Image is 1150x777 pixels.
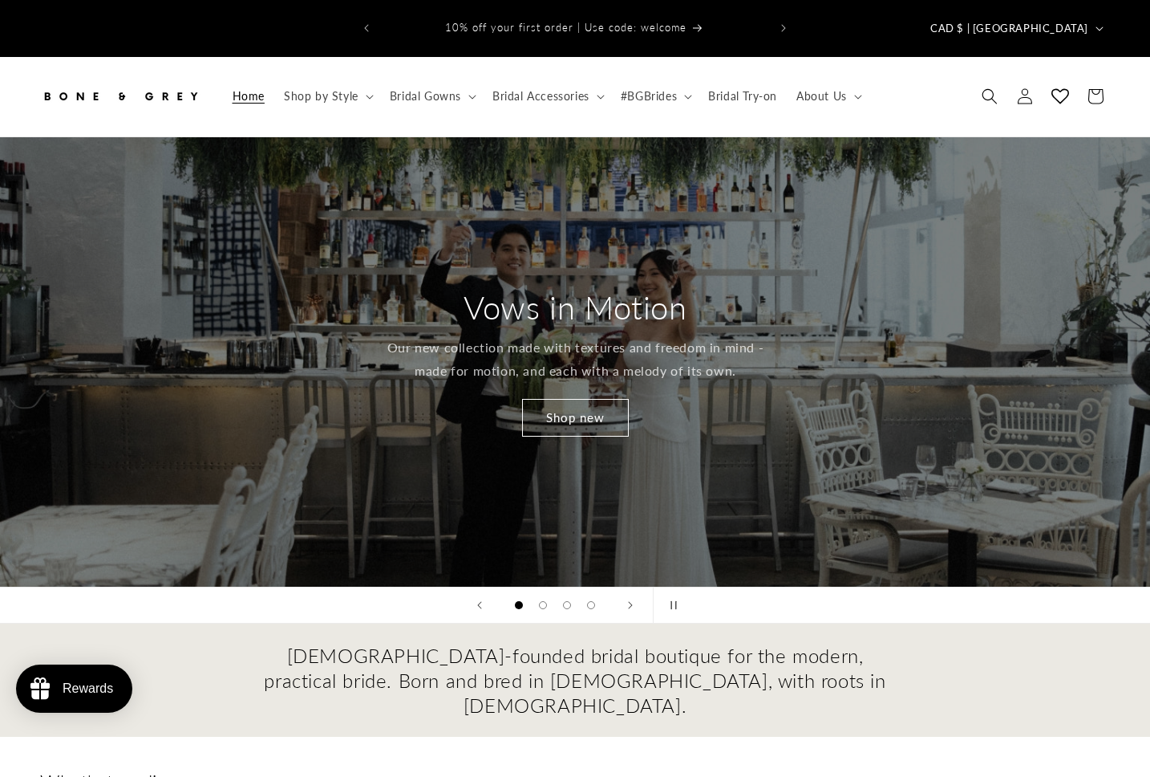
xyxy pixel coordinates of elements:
span: Shop by Style [284,89,358,104]
a: Bone and Grey Bridal [34,73,207,120]
button: CAD $ | [GEOGRAPHIC_DATA] [921,13,1110,43]
summary: Shop by Style [274,79,380,113]
span: Bridal Try-on [708,89,777,104]
summary: Bridal Gowns [380,79,483,113]
button: Load slide 1 of 4 [507,593,531,617]
summary: About Us [787,79,869,113]
button: Next slide [613,588,648,623]
button: Pause slideshow [653,588,688,623]
span: About Us [796,89,847,104]
a: Home [223,79,274,113]
button: Previous announcement [349,13,384,43]
p: Our new collection made with textures and freedom in mind - made for motion, and each with a melo... [385,336,766,383]
a: Bridal Try-on [699,79,787,113]
span: Bridal Accessories [492,89,589,104]
button: Previous slide [462,588,497,623]
summary: Search [972,79,1007,114]
h2: [DEMOGRAPHIC_DATA]-founded bridal boutique for the modern, practical bride. Born and bred in [DEM... [262,643,888,718]
summary: #BGBrides [611,79,699,113]
h2: Vows in Motion [464,287,686,328]
img: Bone and Grey Bridal [40,79,200,114]
button: Next announcement [766,13,801,43]
a: Shop new [522,399,629,437]
button: Load slide 3 of 4 [555,593,579,617]
span: Home [233,89,265,104]
div: Rewards [63,681,113,696]
span: CAD $ | [GEOGRAPHIC_DATA] [930,21,1088,37]
span: 10% off your first order | Use code: welcome [445,21,686,34]
span: Bridal Gowns [390,89,461,104]
span: #BGBrides [621,89,677,104]
button: Load slide 2 of 4 [531,593,555,617]
summary: Bridal Accessories [483,79,611,113]
button: Load slide 4 of 4 [579,593,603,617]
